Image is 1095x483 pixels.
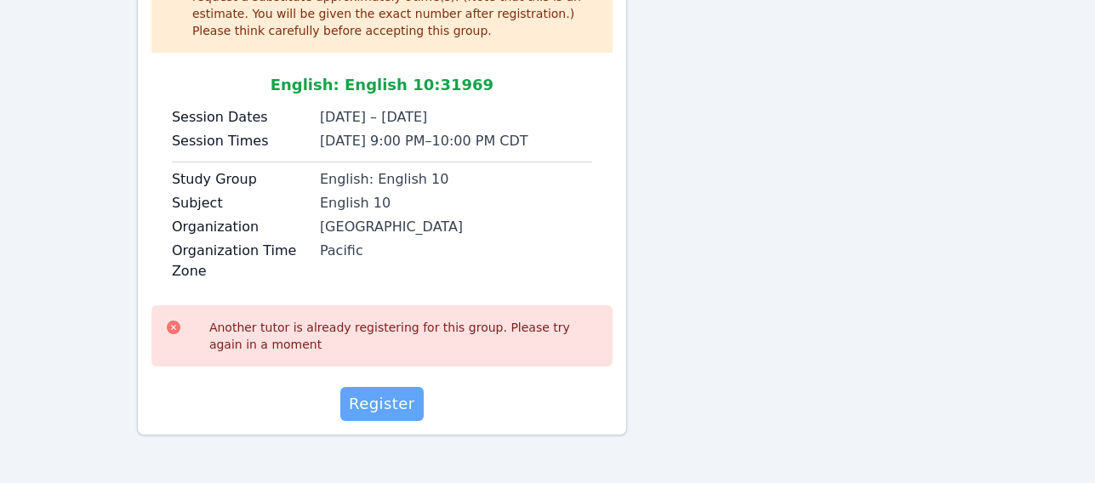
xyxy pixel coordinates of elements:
span: [DATE] – [DATE] [320,109,427,125]
label: Study Group [172,169,310,190]
label: Session Dates [172,107,310,128]
button: Register [340,387,424,421]
div: English: English 10 [320,169,592,190]
div: [GEOGRAPHIC_DATA] [320,217,592,237]
span: – [425,133,432,149]
li: [DATE] 9:00 PM 10:00 PM CDT [320,131,592,151]
span: English: English 10 : 31969 [271,76,493,94]
div: Another tutor is already registering for this group. Please try again in a moment [209,319,599,353]
div: Pacific [320,241,592,261]
label: Organization [172,217,310,237]
label: Organization Time Zone [172,241,310,281]
label: Session Times [172,131,310,151]
span: Register [349,392,415,416]
div: English 10 [320,193,592,213]
label: Subject [172,193,310,213]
